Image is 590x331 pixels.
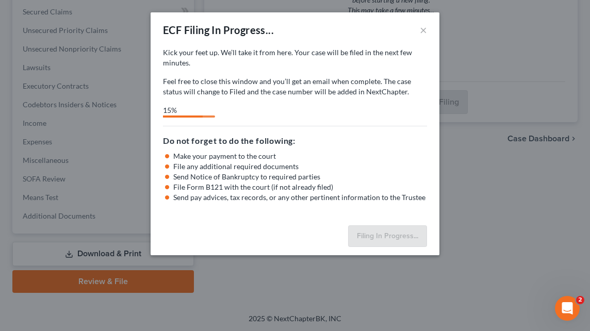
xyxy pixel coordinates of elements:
li: File Form B121 with the court (if not already filed) [173,182,427,192]
li: Send Notice of Bankruptcy to required parties [173,172,427,182]
p: Feel free to close this window and you’ll get an email when complete. The case status will change... [163,76,427,97]
li: Send pay advices, tax records, or any other pertinent information to the Trustee [173,192,427,203]
iframe: Intercom live chat [555,296,580,321]
li: File any additional required documents [173,161,427,172]
h5: Do not forget to do the following: [163,135,427,147]
li: Make your payment to the court [173,151,427,161]
span: 2 [576,296,584,304]
button: Filing In Progress... [348,225,427,247]
p: Kick your feet up. We’ll take it from here. Your case will be filed in the next few minutes. [163,47,427,68]
div: ECF Filing In Progress... [163,23,274,37]
button: × [420,24,427,36]
div: 15% [163,105,203,115]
